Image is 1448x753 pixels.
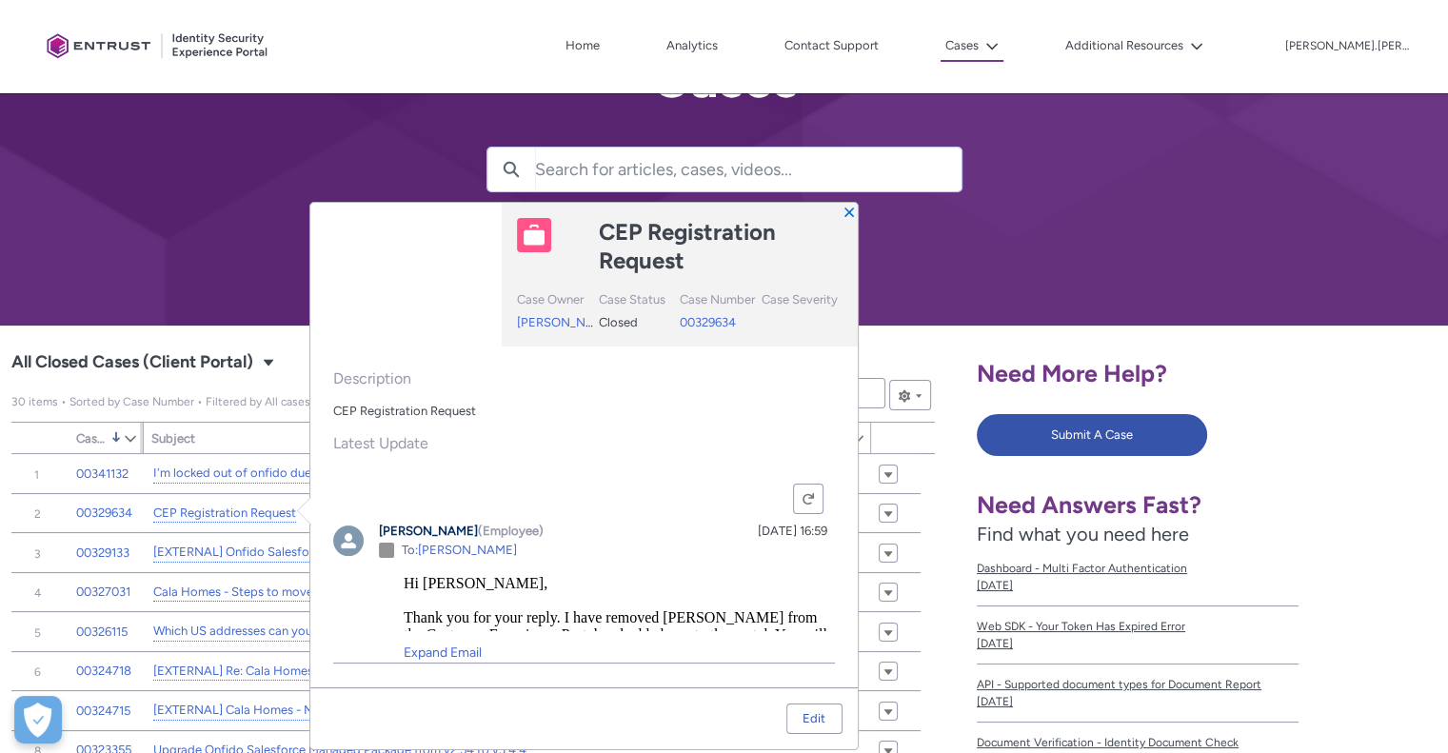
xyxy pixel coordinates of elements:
[333,369,835,388] span: Description
[418,543,517,557] a: [PERSON_NAME]
[1284,35,1410,54] button: User Profile jonathan.moore
[333,525,364,556] img: Hadi ()
[599,290,676,313] div: Case Status
[662,31,723,60] a: Analytics, opens in new tab
[758,524,827,538] a: [DATE] 16:59
[153,583,553,603] a: Cala Homes - Steps to move form Watchlist Enhanced to Watchlist AML
[333,434,835,453] span: Latest Update
[76,431,107,446] span: Case Number
[941,31,1003,62] button: Cases
[787,704,841,733] a: Edit
[11,347,253,378] span: All Closed Cases (Client Portal)
[76,465,129,484] a: 00341132
[14,696,62,743] button: Open Preferences
[780,31,883,60] a: Contact Support
[486,50,962,109] h2: Cases
[153,662,605,682] a: [EXTERNAL] Re: Cala Homes - Moving from Watchlist Enhanced to Watchlist AML
[333,476,835,664] div: Feed
[793,484,823,514] button: Refresh this feed
[599,218,776,274] lightning-formatted-text: CEP Registration Request
[680,290,757,313] div: Case Number
[517,315,616,329] a: [PERSON_NAME]
[379,524,478,538] a: [PERSON_NAME]
[14,696,62,743] div: Cookie Preferences
[257,350,280,373] button: Select a List View: Cases
[977,637,1013,650] lightning-formatted-date-time: [DATE]
[402,543,517,557] span: To:
[843,205,856,218] button: Close
[977,490,1299,520] h1: Need Answers Fast?
[76,702,130,721] a: 00324715
[977,523,1189,545] span: Find what you need here
[977,560,1299,577] span: Dashboard - Multi Factor Authentication
[11,395,358,408] span: All Closed Cases (Client Portal)
[1285,40,1409,53] p: [PERSON_NAME].[PERSON_NAME]
[404,575,835,682] iframe: Email Preview
[76,583,130,602] a: 00327031
[76,623,128,642] a: 00326115
[76,662,131,681] a: 00324718
[762,290,839,313] div: Case Severity
[76,544,129,563] a: 00329133
[310,203,858,347] header: Highlights panel header
[977,618,1299,635] span: Web SDK - Your Token Has Expired Error
[977,579,1013,592] lightning-formatted-date-time: [DATE]
[333,400,835,423] div: CEP Registration Request
[803,704,825,733] div: Edit
[487,148,535,191] button: Search
[977,359,1167,387] span: Need More Help?
[153,622,511,642] a: Which US addresses can you use for testing Onfido? Buffer issue
[153,701,585,721] a: [EXTERNAL] Cala Homes - Moving from Watchlist Enhanced to Watchlist AML
[889,380,931,410] button: List View Controls
[977,695,1013,708] lightning-formatted-date-time: [DATE]
[76,504,132,523] a: 00329634
[153,504,296,524] a: CEP Registration Request
[517,218,551,252] img: Case
[1061,31,1208,60] button: Additional Resources
[478,524,544,538] span: (Employee)
[517,290,594,313] div: Case Owner
[535,148,962,191] input: Search for articles, cases, videos...
[680,315,736,329] a: 00329634
[153,543,763,563] a: [EXTERNAL] Onfido Salesforce Managed Package V3.4.4 - Person Accounts updated in Block Caps and M...
[977,676,1299,693] span: API - Supported document types for Document Report
[333,540,379,554] a: Hadi ()
[599,315,638,329] span: Closed
[153,464,355,484] a: I'm locked out of onfido due to MFA
[977,734,1299,751] span: Document Verification - Identity Document Check
[977,414,1207,456] button: Submit A Case
[404,631,835,663] a: Expand Email
[561,31,605,60] a: Home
